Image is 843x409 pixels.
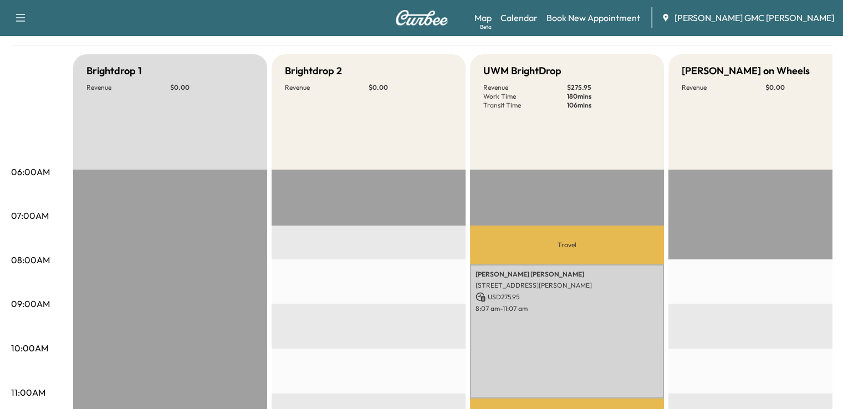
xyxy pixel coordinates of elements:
[682,63,810,79] h5: [PERSON_NAME] on Wheels
[86,83,170,92] p: Revenue
[675,11,834,24] span: [PERSON_NAME] GMC [PERSON_NAME]
[11,165,50,178] p: 06:00AM
[395,10,448,25] img: Curbee Logo
[11,297,50,310] p: 09:00AM
[474,11,492,24] a: MapBeta
[476,281,658,290] p: [STREET_ADDRESS][PERSON_NAME]
[476,270,658,279] p: [PERSON_NAME] [PERSON_NAME]
[567,83,651,92] p: $ 275.95
[476,292,658,302] p: USD 275.95
[86,63,142,79] h5: Brightdrop 1
[285,63,342,79] h5: Brightdrop 2
[483,83,567,92] p: Revenue
[546,11,640,24] a: Book New Appointment
[500,11,538,24] a: Calendar
[483,101,567,110] p: Transit Time
[11,253,50,267] p: 08:00AM
[682,83,765,92] p: Revenue
[369,83,452,92] p: $ 0.00
[483,92,567,101] p: Work Time
[476,304,658,313] p: 8:07 am - 11:07 am
[480,23,492,31] div: Beta
[11,341,48,355] p: 10:00AM
[285,83,369,92] p: Revenue
[470,226,664,264] p: Travel
[567,92,651,101] p: 180 mins
[11,209,49,222] p: 07:00AM
[483,63,561,79] h5: UWM BrightDrop
[11,386,45,399] p: 11:00AM
[170,83,254,92] p: $ 0.00
[567,101,651,110] p: 106 mins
